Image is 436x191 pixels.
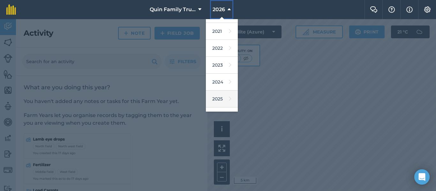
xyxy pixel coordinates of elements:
[206,107,238,124] a: 2026
[213,6,225,13] span: 2026
[414,169,430,185] div: Open Intercom Messenger
[206,57,238,74] a: 2023
[150,6,196,13] span: Quin Family Trust
[370,6,378,13] img: Two speech bubbles overlapping with the left bubble in the forefront
[206,91,238,107] a: 2025
[424,6,431,13] img: A cog icon
[406,6,413,13] img: svg+xml;base64,PHN2ZyB4bWxucz0iaHR0cDovL3d3dy53My5vcmcvMjAwMC9zdmciIHdpZHRoPSIxNyIgaGVpZ2h0PSIxNy...
[206,23,238,40] a: 2021
[6,4,16,15] img: fieldmargin Logo
[206,74,238,91] a: 2024
[388,6,395,13] img: A question mark icon
[206,40,238,57] a: 2022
